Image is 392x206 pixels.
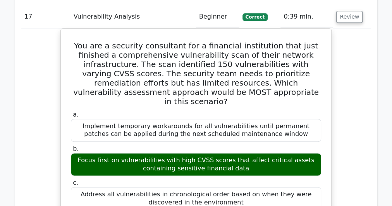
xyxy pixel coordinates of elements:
span: c. [73,179,78,186]
td: 0:39 min. [280,6,333,28]
span: Correct [242,13,268,21]
div: Focus first on vulnerabilities with high CVSS scores that affect critical assets containing sensi... [71,153,321,176]
span: b. [73,145,79,152]
div: Implement temporary workarounds for all vulnerabilities until permanent patches can be applied du... [71,119,321,142]
span: a. [73,111,79,118]
h5: You are a security consultant for a financial institution that just finished a comprehensive vuln... [70,41,322,106]
td: Beginner [196,6,239,28]
td: Vulnerability Analysis [70,6,196,28]
button: Review [336,11,363,23]
td: 17 [21,6,70,28]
